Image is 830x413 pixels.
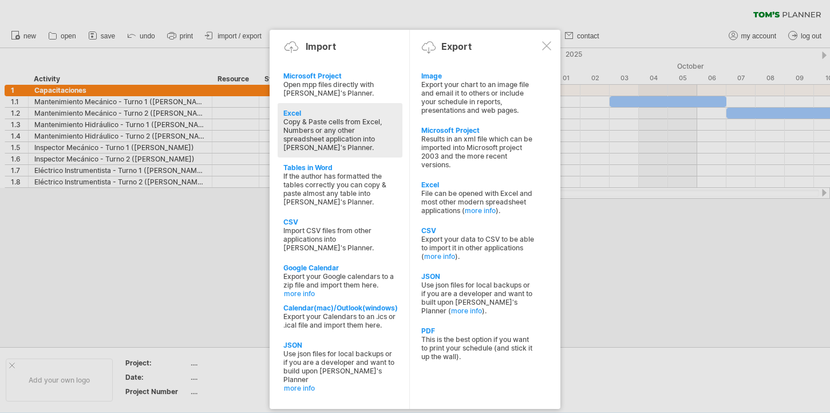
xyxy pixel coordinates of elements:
div: Copy & Paste cells from Excel, Numbers or any other spreadsheet application into [PERSON_NAME]'s ... [283,117,397,152]
div: Export your data to CSV to be able to import it in other applications ( ). [421,235,535,261]
div: File can be opened with Excel and most other modern spreadsheet applications ( ). [421,189,535,215]
div: Tables in Word [283,163,397,172]
a: more info [284,289,397,298]
div: Export [441,41,472,52]
a: more info [284,384,397,392]
div: If the author has formatted the tables correctly you can copy & paste almost any table into [PERS... [283,172,397,206]
div: JSON [421,272,535,281]
div: PDF [421,327,535,335]
div: Excel [421,180,535,189]
a: more info [451,306,482,315]
a: more info [465,206,496,215]
div: This is the best option if you want to print your schedule (and stick it up the wall). [421,335,535,361]
div: Results in an xml file which can be imported into Microsoft project 2003 and the more recent vers... [421,135,535,169]
div: Excel [283,109,397,117]
div: Use json files for local backups or if you are a developer and want to built upon [PERSON_NAME]'s... [421,281,535,315]
div: Import [306,41,336,52]
div: Microsoft Project [421,126,535,135]
div: CSV [421,226,535,235]
div: Image [421,72,535,80]
div: Export your chart to an image file and email it to others or include your schedule in reports, pr... [421,80,535,115]
a: more info [424,252,455,261]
